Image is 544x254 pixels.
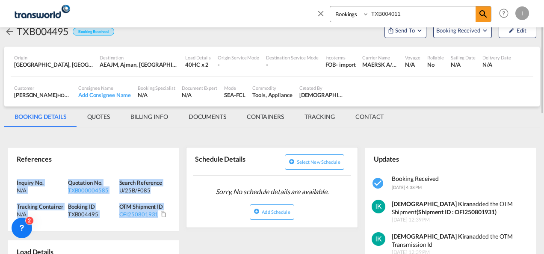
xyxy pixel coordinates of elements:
input: Enter Booking ID, Reference ID, Order ID [369,6,476,21]
div: Customer [14,85,71,91]
div: Destination [100,54,178,61]
span: Help [497,6,511,21]
div: Load Details [185,54,211,61]
button: Open demo menu [433,23,492,38]
div: I [515,6,529,20]
div: Irishi Kiran [299,91,344,99]
div: Mode [224,85,245,91]
span: [DATE] 12:39 PM [392,216,530,224]
div: 40HC x 2 [185,61,211,68]
div: N/A [17,210,66,218]
div: Voyage [405,54,420,61]
span: Add Schedule [262,209,290,215]
md-tab-item: DOCUMENTS [178,106,237,127]
md-icon: icon-checkbox-marked-circle [372,177,385,190]
img: Wuf8wAAAAGSURBVAMAQP4pWyrTeh4AAAAASUVORK5CYII= [372,232,385,246]
div: Carrier Name [362,54,398,61]
button: icon-plus-circleAdd Schedule [250,204,294,220]
md-tab-item: TRACKING [294,106,345,127]
div: added the OTM Shipment [392,200,530,216]
div: Updates [372,151,449,166]
div: Delivery Date [482,54,511,61]
span: Select new schedule [297,159,340,165]
span: Inquiry No. [17,179,44,186]
div: added the OTM Transmission Id [392,232,530,249]
div: N/A [182,91,217,99]
div: N/A [451,61,476,68]
div: N/A [138,91,175,99]
div: Document Expert [182,85,217,91]
md-icon: icon-pencil [509,27,514,33]
strong: [DEMOGRAPHIC_DATA] Kiran [392,233,473,240]
div: icon-arrow-left [4,24,17,38]
div: Consignee Name [78,85,131,91]
div: Commodity [252,85,292,91]
span: Booking ID [68,203,95,210]
div: Incoterms [325,54,356,61]
div: Rollable [427,54,444,61]
div: Origin Service Mode [218,54,259,61]
md-icon: icon-plus-circle [254,208,260,214]
div: FOB [325,61,336,68]
span: Tracking Container [17,203,63,210]
div: Booking Received [73,28,114,36]
span: [DATE] 4:38 PM [392,185,422,190]
div: CNSHA, Shanghai, China, Greater China & Far East Asia, Asia Pacific [14,61,93,68]
md-icon: icon-magnify [478,9,488,19]
md-icon: icon-arrow-left [4,27,15,37]
span: Booking Received [392,175,439,182]
img: f753ae806dec11f0841701cdfdf085c0.png [13,4,71,23]
div: U/25B/F085 [119,186,169,194]
span: Send To [394,26,416,35]
md-icon: Click to Copy [160,211,166,217]
div: AEAJM, Ajman, United Arab Emirates, Middle East, Middle East [100,61,178,68]
img: Wuf8wAAAAGSURBVAMAQP4pWyrTeh4AAAAASUVORK5CYII= [372,200,385,213]
div: OFI250801931 [119,210,159,218]
div: Schedule Details [193,151,270,172]
div: Created By [299,85,344,91]
button: Open demo menu [384,23,426,38]
body: Editor, editor10 [9,9,148,18]
div: MAERSK A/S / TDWC-DUBAI [362,61,398,68]
div: Destination Service Mode [266,54,319,61]
div: TXB004495 [17,24,68,38]
span: Search Reference [119,179,162,186]
md-icon: icon-close [316,9,325,18]
button: icon-plus-circleSelect new schedule [285,154,344,170]
md-icon: icon-plus-circle [289,159,295,165]
div: - import [336,61,355,68]
div: Booking Specialist [138,85,175,91]
div: N/A [405,61,420,68]
strong: [DEMOGRAPHIC_DATA] Kiran [392,200,473,207]
div: N/A [482,61,511,68]
span: HOMES R US TRADING LLC [57,92,115,98]
div: N/A [17,186,66,194]
div: - [218,61,259,68]
div: SEA-FCL [224,91,245,99]
button: icon-pencilEdit [499,23,536,38]
div: Add Consignee Name [78,91,131,99]
div: TXB000004585 [68,186,117,194]
md-tab-item: CONTACT [345,106,394,127]
div: No [427,61,444,68]
span: icon-magnify [476,6,491,22]
span: icon-close [316,6,330,27]
md-tab-item: BOOKING DETAILS [4,106,77,127]
div: Help [497,6,515,21]
strong: (Shipment ID : OFI250801931) [417,208,497,216]
div: [PERSON_NAME] [14,91,71,99]
span: Booking Received [436,26,481,35]
div: Tools, Appliance [252,91,292,99]
div: Origin [14,54,93,61]
md-tab-item: QUOTES [77,106,120,127]
md-pagination-wrapper: Use the left and right arrow keys to navigate between tabs [4,106,394,127]
div: Sailing Date [451,54,476,61]
span: Quotation No. [68,179,103,186]
span: Sorry, No schedule details are available. [212,183,332,200]
span: OTM Shipment ID [119,203,163,210]
div: - [266,61,319,68]
md-tab-item: BILLING INFO [120,106,178,127]
div: TXB004495 [68,210,117,218]
md-tab-item: CONTAINERS [237,106,294,127]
